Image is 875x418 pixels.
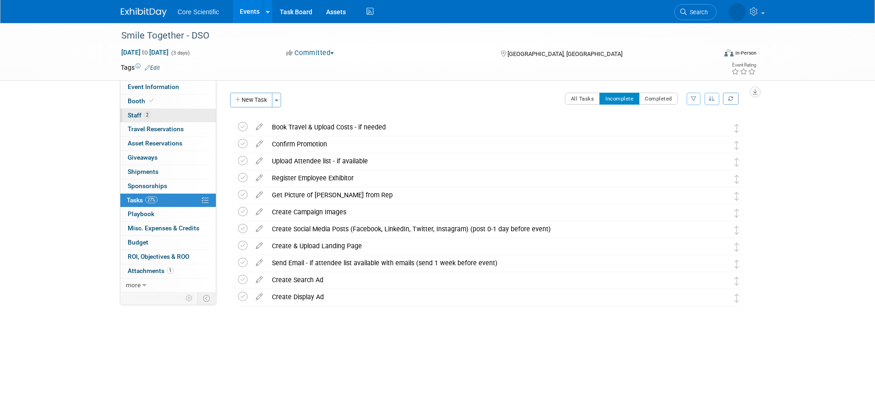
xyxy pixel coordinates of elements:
[120,151,216,165] a: Giveaways
[714,190,726,202] img: Rachel Wolff
[127,196,158,204] span: Tasks
[251,174,267,182] a: edit
[128,111,151,119] span: Staff
[734,158,739,167] i: Move task
[714,241,726,253] img: Megan Murray
[714,139,726,151] img: Alissa Schlosser
[734,141,739,150] i: Move task
[714,122,726,134] img: Alyona Yurchenko
[120,137,216,150] a: Asset Reservations
[714,207,726,219] img: Megan Murray
[714,224,726,236] img: Megan Murray
[251,157,267,165] a: edit
[734,124,739,133] i: Move task
[181,292,198,304] td: Personalize Event Tab Strip
[126,281,141,289] span: more
[728,3,746,21] img: Alyona Yurchenko
[251,259,267,267] a: edit
[128,210,154,217] span: Playbook
[178,8,219,16] span: Core Scientific
[283,48,338,58] button: Committed
[251,276,267,284] a: edit
[267,136,695,152] div: Confirm Promotion
[120,207,216,221] a: Playbook
[120,250,216,264] a: ROI, Objectives & ROO
[734,243,739,251] i: Move task
[251,208,267,216] a: edit
[734,277,739,285] i: Move task
[167,267,174,274] span: 1
[128,83,179,90] span: Event Information
[141,49,149,56] span: to
[267,204,695,220] div: Create Campaign Images
[197,292,216,304] td: Toggle Event Tabs
[128,224,199,232] span: Misc. Expenses & Credits
[714,258,726,270] img: Megan Murray
[118,28,703,44] div: Smile Together - DSO
[120,95,216,108] a: Booth
[734,260,739,268] i: Move task
[662,48,757,61] div: Event Format
[734,175,739,184] i: Move task
[145,196,158,203] span: 27%
[687,9,708,16] span: Search
[734,294,739,302] i: Move task
[120,123,216,136] a: Travel Reservations
[120,165,216,179] a: Shipments
[639,93,678,105] button: Completed
[714,156,726,168] img: Rachel Wolff
[267,238,695,254] div: Create & Upload Landing Page
[565,93,600,105] button: All Tasks
[251,140,267,148] a: edit
[128,267,174,274] span: Attachments
[251,225,267,233] a: edit
[734,192,739,201] i: Move task
[170,50,190,56] span: (3 days)
[267,272,695,288] div: Create Search Ad
[120,194,216,207] a: Tasks27%
[128,97,156,105] span: Booth
[149,98,154,103] i: Booth reservation complete
[251,242,267,250] a: edit
[128,154,158,161] span: Giveaways
[121,8,167,17] img: ExhibitDay
[120,222,216,235] a: Misc. Expenses & Credits
[267,153,695,169] div: Upload Attendee list - if available
[128,239,148,246] span: Budget
[251,293,267,301] a: edit
[128,168,158,175] span: Shipments
[508,50,622,57] span: [GEOGRAPHIC_DATA], [GEOGRAPHIC_DATA]
[734,209,739,217] i: Move task
[120,264,216,278] a: Attachments1
[128,182,167,189] span: Sponsorships
[120,279,216,292] a: more
[724,49,734,56] img: Format-Inperson.png
[599,93,639,105] button: Incomplete
[723,93,739,105] a: Refresh
[128,125,184,133] span: Travel Reservations
[120,236,216,250] a: Budget
[251,191,267,199] a: edit
[230,93,272,107] button: New Task
[120,80,216,94] a: Event Information
[120,109,216,123] a: Staff2
[120,179,216,193] a: Sponsorships
[267,119,695,135] div: Book Travel & Upload Costs - if needed
[714,292,726,304] img: Megan Murray
[145,65,160,71] a: Edit
[267,187,695,203] div: Get Picture of [PERSON_NAME] from Rep
[121,48,169,56] span: [DATE] [DATE]
[128,253,189,260] span: ROI, Objectives & ROO
[251,123,267,131] a: edit
[267,255,695,271] div: Send Email - if attendee list available with emails (send 1 week before event)
[735,50,756,56] div: In-Person
[714,173,726,185] img: Rachel Wolff
[674,4,717,20] a: Search
[714,275,726,287] img: Megan Murray
[267,221,695,237] div: Create Social Media Posts (Facebook, LinkedIn, Twitter, Instagram) (post 0-1 day before event)
[128,139,182,147] span: Asset Reservations
[267,289,695,305] div: Create Display Ad
[267,170,695,186] div: Register Employee Exhibitor
[121,63,160,72] td: Tags
[731,63,756,67] div: Event Rating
